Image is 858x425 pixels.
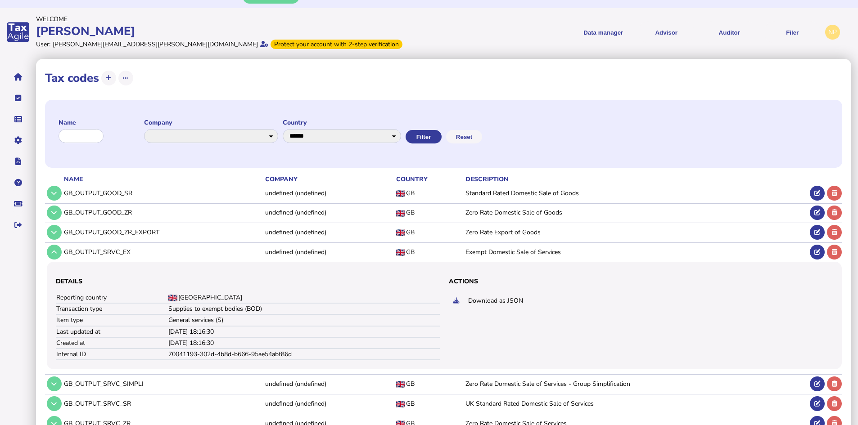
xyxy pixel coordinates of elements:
th: Name [62,174,263,184]
button: Tax code details [47,376,62,391]
div: [PERSON_NAME] [36,23,426,39]
img: GB flag [396,381,405,388]
td: undefined (undefined) [263,394,394,412]
label: Company [144,118,278,127]
div: GB [396,380,464,388]
button: Raise a support ticket [9,194,27,213]
button: Delete tax code [827,245,842,259]
td: Internal ID [56,349,168,360]
td: Transaction type [56,303,168,314]
td: GB_OUTPUT_GOOD_SR [62,184,263,202]
td: [DATE] 18:16:30 [168,326,440,337]
td: Standard Rated Domestic Sale of Goods [464,184,808,202]
button: Manage settings [9,131,27,150]
img: GB flag [168,295,177,301]
button: Edit tax code [810,206,825,220]
td: [DATE] 18:16:30 [168,337,440,349]
td: Exempt Domestic Sale of Services [464,243,808,261]
div: GB [396,208,464,217]
td: undefined (undefined) [263,243,394,261]
td: GB_OUTPUT_SRVC_SR [62,394,263,412]
button: Add tax code [101,71,116,85]
button: Help pages [9,173,27,192]
img: GB flag [396,249,405,256]
td: Created at [56,337,168,349]
td: UK Standard Rated Domestic Sale of Services [464,394,808,412]
button: Edit tax code [810,396,825,411]
td: Supplies to exempt bodies (BOD) [168,303,440,314]
td: undefined (undefined) [263,203,394,222]
button: Edit tax code [810,186,825,201]
i: Email verified [260,41,268,47]
td: undefined (undefined) [263,375,394,393]
button: Delete tax code [827,186,842,201]
td: [GEOGRAPHIC_DATA] [168,292,440,303]
td: GB_OUTPUT_GOOD_ZR [62,203,263,222]
td: Zero Rate Domestic Sale of Services - Group Simplification [464,375,808,393]
div: Country [396,175,464,183]
th: Description [464,174,808,184]
img: GB flag [396,229,405,236]
td: Last updated at [56,326,168,337]
button: Tax code details [47,186,62,201]
button: Filer [764,21,821,43]
th: Company [263,174,394,184]
img: GB flag [396,210,405,217]
button: Reset [446,130,482,143]
div: From Oct 1, 2025, 2-step verification will be required to login. Set it up now... [271,40,402,49]
div: GB [396,228,464,237]
button: Developer hub links [9,152,27,171]
td: 70041193-302d-4b8d-b666-95ae54abf86d [168,349,440,360]
label: Country [283,118,401,127]
button: Edit tax code [810,376,825,391]
button: Shows a dropdown of VAT Advisor options [638,21,695,43]
h3: Details [56,277,440,286]
button: Tax code details [47,225,62,240]
img: GB flag [396,190,405,197]
button: Sign out [9,215,27,234]
td: Zero Rate Export of Goods [464,223,808,242]
div: User: [36,40,50,49]
td: Zero Rate Domestic Sale of Goods [464,203,808,222]
td: General services (S) [168,314,440,326]
button: Shows a dropdown of Data manager options [575,21,632,43]
div: Download as JSON [468,296,833,305]
div: GB [396,248,464,256]
button: Delete tax code [827,206,842,220]
button: Delete tax code [827,376,842,391]
button: Export tax code in JSON format [449,293,464,308]
button: Tax code details [47,206,62,220]
td: GB_OUTPUT_SRVC_SIMPLI [62,375,263,393]
div: Welcome [36,15,426,23]
div: Profile settings [825,25,840,40]
h1: Tax codes [45,70,99,86]
button: Auditor [701,21,758,43]
button: Edit tax code [810,225,825,240]
menu: navigate products [431,21,821,43]
div: GB [396,399,464,408]
div: GB [396,189,464,197]
button: Tax code details [47,396,62,411]
td: undefined (undefined) [263,184,394,202]
button: Edit tax code [810,245,825,259]
button: Home [9,67,27,86]
td: GB_OUTPUT_GOOD_ZR_EXPORT [62,223,263,242]
label: Name [59,118,140,127]
button: Delete tax code [827,396,842,411]
button: Tax code details [47,245,62,259]
button: More options... [118,71,133,85]
button: Filter [406,130,442,143]
td: Item type [56,314,168,326]
div: [PERSON_NAME][EMAIL_ADDRESS][PERSON_NAME][DOMAIN_NAME] [53,40,258,49]
button: Delete tax code [827,225,842,240]
i: Data manager [14,119,22,120]
td: GB_OUTPUT_SRVC_EX [62,243,263,261]
td: undefined (undefined) [263,223,394,242]
button: Data manager [9,110,27,129]
h3: Actions [449,277,833,286]
td: Reporting country [56,292,168,303]
button: Tasks [9,89,27,107]
img: GB flag [396,401,405,407]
